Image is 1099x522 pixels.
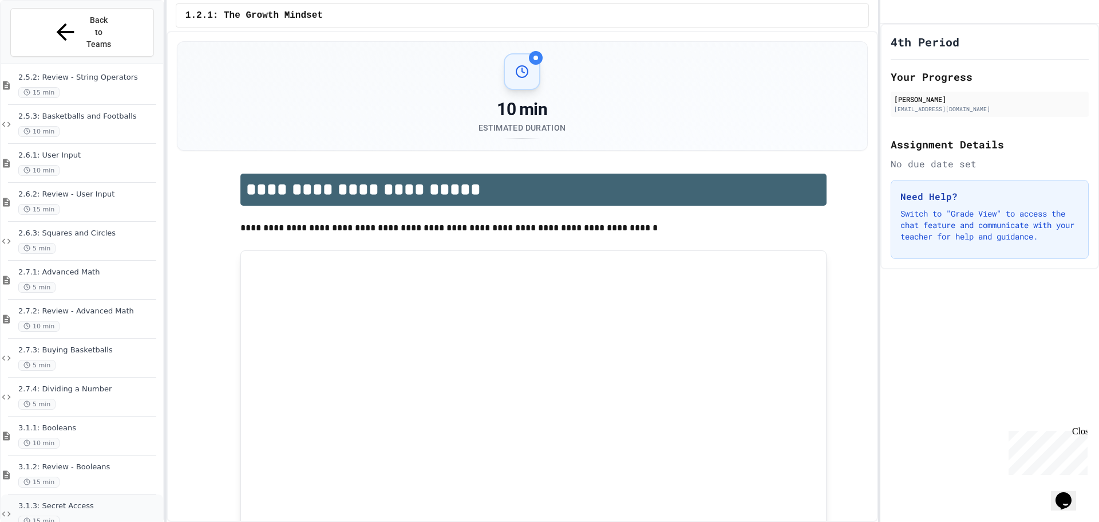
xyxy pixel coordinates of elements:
[891,69,1089,85] h2: Your Progress
[479,122,566,134] div: Estimated Duration
[479,99,566,120] div: 10 min
[18,243,56,254] span: 5 min
[18,87,60,98] span: 15 min
[891,34,959,50] h1: 4th Period
[900,190,1079,203] h3: Need Help?
[18,112,161,121] span: 2.5.3: Basketballs and Footballs
[900,208,1079,242] p: Switch to "Grade View" to access the chat feature and communicate with your teacher for help and ...
[18,384,161,394] span: 2.7.4: Dividing a Number
[894,94,1085,104] div: [PERSON_NAME]
[18,438,60,449] span: 10 min
[18,165,60,176] span: 10 min
[185,9,323,22] span: 1.2.1: The Growth Mindset
[1004,426,1088,475] iframe: chat widget
[18,501,161,511] span: 3.1.3: Secret Access
[18,307,161,316] span: 2.7.2: Review - Advanced Math
[18,399,56,410] span: 5 min
[1051,476,1088,511] iframe: chat widget
[18,268,161,277] span: 2.7.1: Advanced Math
[891,136,1089,152] h2: Assignment Details
[18,151,161,160] span: 2.6.1: User Input
[18,360,56,371] span: 5 min
[18,321,60,332] span: 10 min
[18,229,161,238] span: 2.6.3: Squares and Circles
[18,477,60,488] span: 15 min
[18,282,56,293] span: 5 min
[5,5,79,73] div: Chat with us now!Close
[894,105,1085,113] div: [EMAIL_ADDRESS][DOMAIN_NAME]
[18,126,60,137] span: 10 min
[891,157,1089,171] div: No due date set
[18,423,161,433] span: 3.1.1: Booleans
[18,73,161,83] span: 2.5.2: Review - String Operators
[85,14,112,50] span: Back to Teams
[18,204,60,215] span: 15 min
[18,462,161,472] span: 3.1.2: Review - Booleans
[18,346,161,355] span: 2.7.3: Buying Basketballs
[10,8,154,57] button: Back to Teams
[18,190,161,199] span: 2.6.2: Review - User Input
